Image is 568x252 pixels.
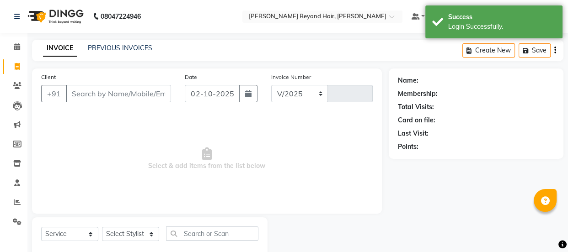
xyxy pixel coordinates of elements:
[101,4,141,29] b: 08047224946
[519,43,551,58] button: Save
[398,115,435,125] div: Card on file:
[41,73,56,81] label: Client
[66,85,171,102] input: Search by Name/Mobile/Email/Code
[43,40,77,57] a: INVOICE
[398,142,418,152] div: Points:
[448,12,556,22] div: Success
[448,22,556,31] div: Login Successfully.
[41,113,373,205] span: Select & add items from the list below
[166,226,258,241] input: Search or Scan
[398,129,429,138] div: Last Visit:
[462,43,515,58] button: Create New
[185,73,197,81] label: Date
[23,4,86,29] img: logo
[88,44,152,52] a: PREVIOUS INVOICES
[41,85,67,102] button: +91
[398,76,418,85] div: Name:
[398,102,434,112] div: Total Visits:
[271,73,311,81] label: Invoice Number
[398,89,438,99] div: Membership:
